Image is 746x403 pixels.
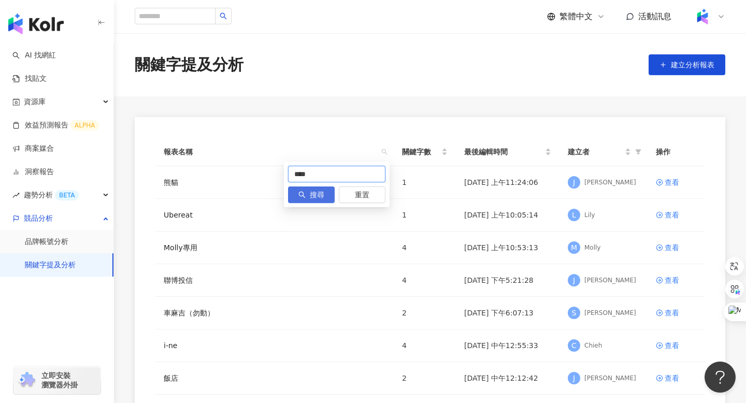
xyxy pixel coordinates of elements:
span: M [571,242,577,253]
td: 4 [394,329,456,362]
span: 搜尋 [310,187,324,204]
a: 車麻吉（勿動） [164,307,214,319]
span: 繁體中文 [559,11,593,22]
div: 查看 [665,242,679,253]
a: Molly專用 [164,242,197,253]
span: J [573,177,575,188]
td: [DATE] 中午12:12:42 [456,362,559,395]
a: 商案媒合 [12,143,54,154]
td: [DATE] 下午5:21:28 [456,264,559,297]
div: [PERSON_NAME] [584,276,636,285]
td: [DATE] 上午10:53:13 [456,232,559,264]
span: filter [633,144,643,160]
a: 效益預測報告ALPHA [12,120,99,131]
span: 競品分析 [24,207,53,230]
a: 洞察報告 [12,167,54,177]
span: rise [12,192,20,199]
a: 找貼文 [12,74,47,84]
div: BETA [55,190,79,200]
td: 1 [394,166,456,199]
iframe: Help Scout Beacon - Open [705,362,736,393]
a: 查看 [656,177,696,188]
a: chrome extension立即安裝 瀏覽器外掛 [13,366,101,394]
div: Lily [584,211,595,220]
td: 4 [394,264,456,297]
span: 最後編輯時間 [464,146,543,157]
span: 建立者 [568,146,623,157]
span: 關鍵字數 [402,146,439,157]
div: 查看 [665,275,679,286]
a: 查看 [656,242,696,253]
button: 重置 [339,186,385,203]
th: 關鍵字數 [394,138,456,166]
span: 趨勢分析 [24,183,79,207]
span: 建立分析報表 [671,61,714,69]
a: 查看 [656,340,696,351]
span: search [220,12,227,20]
td: 2 [394,297,456,329]
span: L [572,209,576,221]
img: chrome extension [17,372,37,388]
a: 熊貓 [164,177,178,188]
div: 查看 [665,340,679,351]
span: search [379,144,390,160]
a: 查看 [656,372,696,384]
span: 重置 [355,187,369,204]
a: 查看 [656,307,696,319]
button: 搜尋 [288,186,335,203]
th: 建立者 [559,138,648,166]
button: 建立分析報表 [649,54,725,75]
td: [DATE] 中午12:55:33 [456,329,559,362]
div: [PERSON_NAME] [584,309,636,318]
div: Chieh [584,341,602,350]
span: 立即安裝 瀏覽器外掛 [41,371,78,390]
span: C [571,340,577,351]
a: 聯博投信 [164,275,193,286]
span: J [573,372,575,384]
a: i-ne [164,340,177,351]
div: 查看 [665,372,679,384]
span: search [298,191,306,198]
div: 查看 [665,209,679,221]
td: 4 [394,232,456,264]
th: 操作 [648,138,705,166]
div: 關鍵字提及分析 [135,54,243,76]
span: S [572,307,577,319]
a: searchAI 找網紅 [12,50,56,61]
a: 飯店 [164,372,178,384]
img: Kolr%20app%20icon%20%281%29.png [693,7,712,26]
span: 活動訊息 [638,11,671,21]
td: [DATE] 下午6:07:13 [456,297,559,329]
div: 查看 [665,307,679,319]
div: Molly [584,243,600,252]
a: 查看 [656,275,696,286]
a: 品牌帳號分析 [25,237,68,247]
div: [PERSON_NAME] [584,178,636,187]
th: 最後編輯時間 [456,138,559,166]
a: Ubereat [164,209,193,221]
td: 1 [394,199,456,232]
div: 查看 [665,177,679,188]
td: [DATE] 上午11:24:06 [456,166,559,199]
td: 2 [394,362,456,395]
span: search [381,149,388,155]
span: filter [635,149,641,155]
td: [DATE] 上午10:05:14 [456,199,559,232]
img: logo [8,13,64,34]
span: J [573,275,575,286]
span: 報表名稱 [164,146,377,157]
div: [PERSON_NAME] [584,374,636,383]
a: 關鍵字提及分析 [25,260,76,270]
a: 查看 [656,209,696,221]
span: 資源庫 [24,90,46,113]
